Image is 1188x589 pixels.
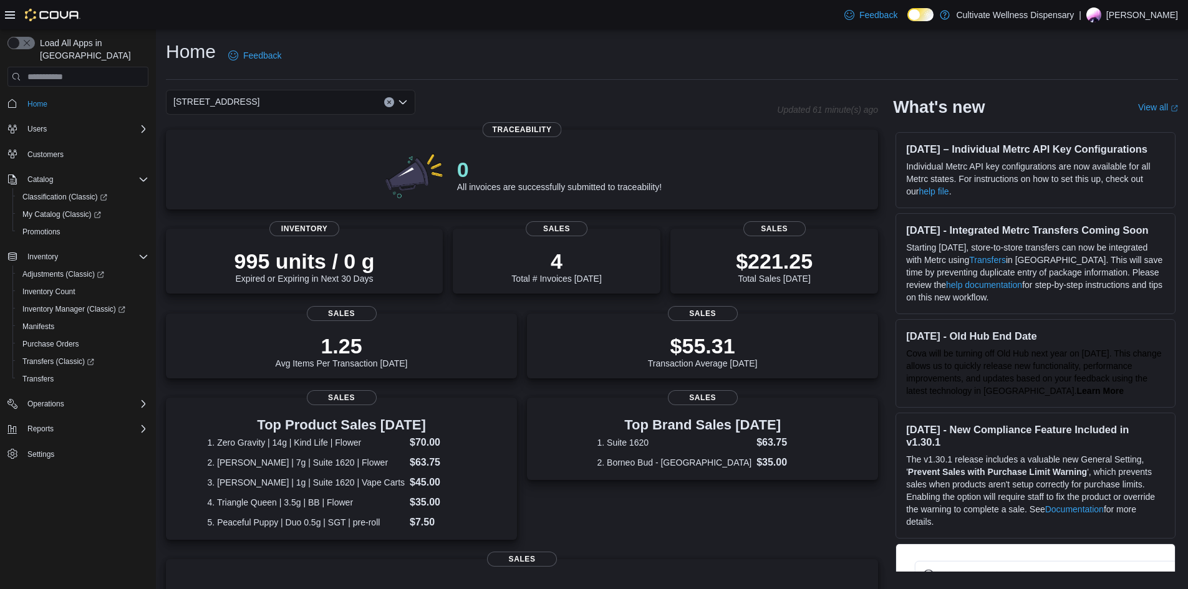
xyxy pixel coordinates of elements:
[22,396,69,411] button: Operations
[2,171,153,188] button: Catalog
[12,266,153,283] a: Adjustments (Classic)
[17,284,148,299] span: Inventory Count
[956,7,1074,22] p: Cultivate Wellness Dispensary
[12,353,153,370] a: Transfers (Classic)
[22,147,69,162] a: Customers
[511,249,601,284] div: Total # Invoices [DATE]
[756,435,808,450] dd: $63.75
[906,143,1165,155] h3: [DATE] – Individual Metrc API Key Configurations
[208,496,405,509] dt: 4. Triangle Queen | 3.5g | BB | Flower
[398,97,408,107] button: Open list of options
[483,122,562,137] span: Traceability
[17,189,148,204] span: Classification (Classic)
[208,516,405,529] dt: 5. Peaceful Puppy | Duo 0.5g | SGT | pre-roll
[12,188,153,206] a: Classification (Classic)
[276,333,408,368] div: Avg Items Per Transaction [DATE]
[777,105,878,115] p: Updated 61 minute(s) ago
[410,435,476,450] dd: $70.00
[12,300,153,318] a: Inventory Manager (Classic)
[12,370,153,388] button: Transfers
[2,120,153,138] button: Users
[736,249,813,284] div: Total Sales [DATE]
[22,122,148,136] span: Users
[946,280,1022,290] a: help documentation
[22,227,60,237] span: Promotions
[906,423,1165,448] h3: [DATE] - New Compliance Feature Included in v1.30.1
[969,255,1006,265] a: Transfers
[859,9,897,21] span: Feedback
[12,223,153,241] button: Promotions
[668,390,738,405] span: Sales
[307,390,377,405] span: Sales
[17,354,99,369] a: Transfers (Classic)
[17,337,84,352] a: Purchase Orders
[17,371,148,386] span: Transfers
[511,249,601,274] p: 4
[410,495,476,510] dd: $35.00
[12,335,153,353] button: Purchase Orders
[223,43,286,68] a: Feedback
[17,319,148,334] span: Manifests
[27,252,58,262] span: Inventory
[1086,7,1101,22] div: John Robinson
[906,330,1165,342] h3: [DATE] - Old Hub End Date
[27,150,64,160] span: Customers
[17,189,112,204] a: Classification (Classic)
[908,467,1087,477] strong: Prevent Sales with Purchase Limit Warning
[27,424,54,434] span: Reports
[269,221,339,236] span: Inventory
[27,399,64,409] span: Operations
[22,122,52,136] button: Users
[1077,386,1124,396] a: Learn More
[893,97,985,117] h2: What's new
[17,224,65,239] a: Promotions
[526,221,588,236] span: Sales
[736,249,813,274] p: $221.25
[22,396,148,411] span: Operations
[17,302,148,317] span: Inventory Manager (Classic)
[906,241,1165,304] p: Starting [DATE], store-to-store transfers can now be integrated with Metrc using in [GEOGRAPHIC_D...
[743,221,806,236] span: Sales
[208,456,405,469] dt: 2. [PERSON_NAME] | 7g | Suite 1620 | Flower
[12,283,153,300] button: Inventory Count
[27,124,47,134] span: Users
[648,333,758,358] p: $55.31
[17,302,130,317] a: Inventory Manager (Classic)
[22,421,148,436] span: Reports
[17,319,59,334] a: Manifests
[22,95,148,111] span: Home
[2,420,153,438] button: Reports
[919,186,949,196] a: help file
[756,455,808,470] dd: $35.00
[1045,504,1104,514] a: Documentation
[7,89,148,496] nav: Complex example
[2,395,153,413] button: Operations
[457,157,662,182] p: 0
[22,172,58,187] button: Catalog
[17,207,148,222] span: My Catalog (Classic)
[17,224,148,239] span: Promotions
[22,146,148,162] span: Customers
[22,339,79,349] span: Purchase Orders
[22,172,148,187] span: Catalog
[906,160,1165,198] p: Individual Metrc API key configurations are now available for all Metrc states. For instructions ...
[410,475,476,490] dd: $45.00
[1171,105,1178,112] svg: External link
[27,99,47,109] span: Home
[22,357,94,366] span: Transfers (Classic)
[22,97,52,112] a: Home
[22,269,104,279] span: Adjustments (Classic)
[22,322,54,332] span: Manifests
[22,192,107,202] span: Classification (Classic)
[17,337,148,352] span: Purchase Orders
[597,456,751,469] dt: 2. Borneo Bud - [GEOGRAPHIC_DATA]
[487,552,557,567] span: Sales
[17,284,80,299] a: Inventory Count
[276,333,408,358] p: 1.25
[17,267,148,282] span: Adjustments (Classic)
[173,94,259,109] span: [STREET_ADDRESS]
[2,248,153,266] button: Inventory
[1079,7,1081,22] p: |
[906,453,1165,528] p: The v1.30.1 release includes a valuable new General Setting, ' ', which prevents sales when produ...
